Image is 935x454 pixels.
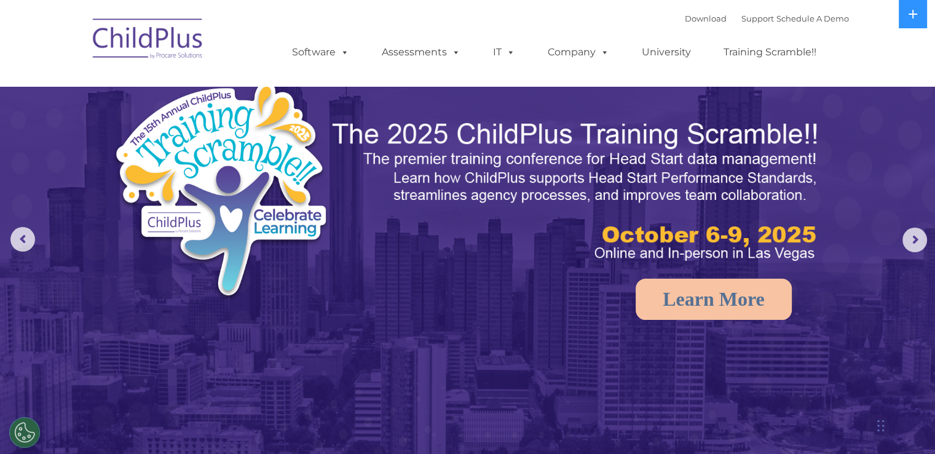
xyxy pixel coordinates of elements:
button: Cookies Settings [9,417,40,448]
a: Learn More [636,279,792,320]
div: Drag [877,407,885,444]
a: IT [481,40,527,65]
a: Training Scramble!! [711,40,829,65]
a: Download [685,14,727,23]
img: ChildPlus by Procare Solutions [87,10,210,71]
a: Company [535,40,621,65]
a: Software [280,40,361,65]
span: Last name [171,81,208,90]
a: Schedule A Demo [776,14,849,23]
a: Assessments [369,40,473,65]
a: Support [741,14,774,23]
a: University [629,40,703,65]
font: | [685,14,849,23]
iframe: Chat Widget [874,395,935,454]
span: Phone number [171,132,223,141]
